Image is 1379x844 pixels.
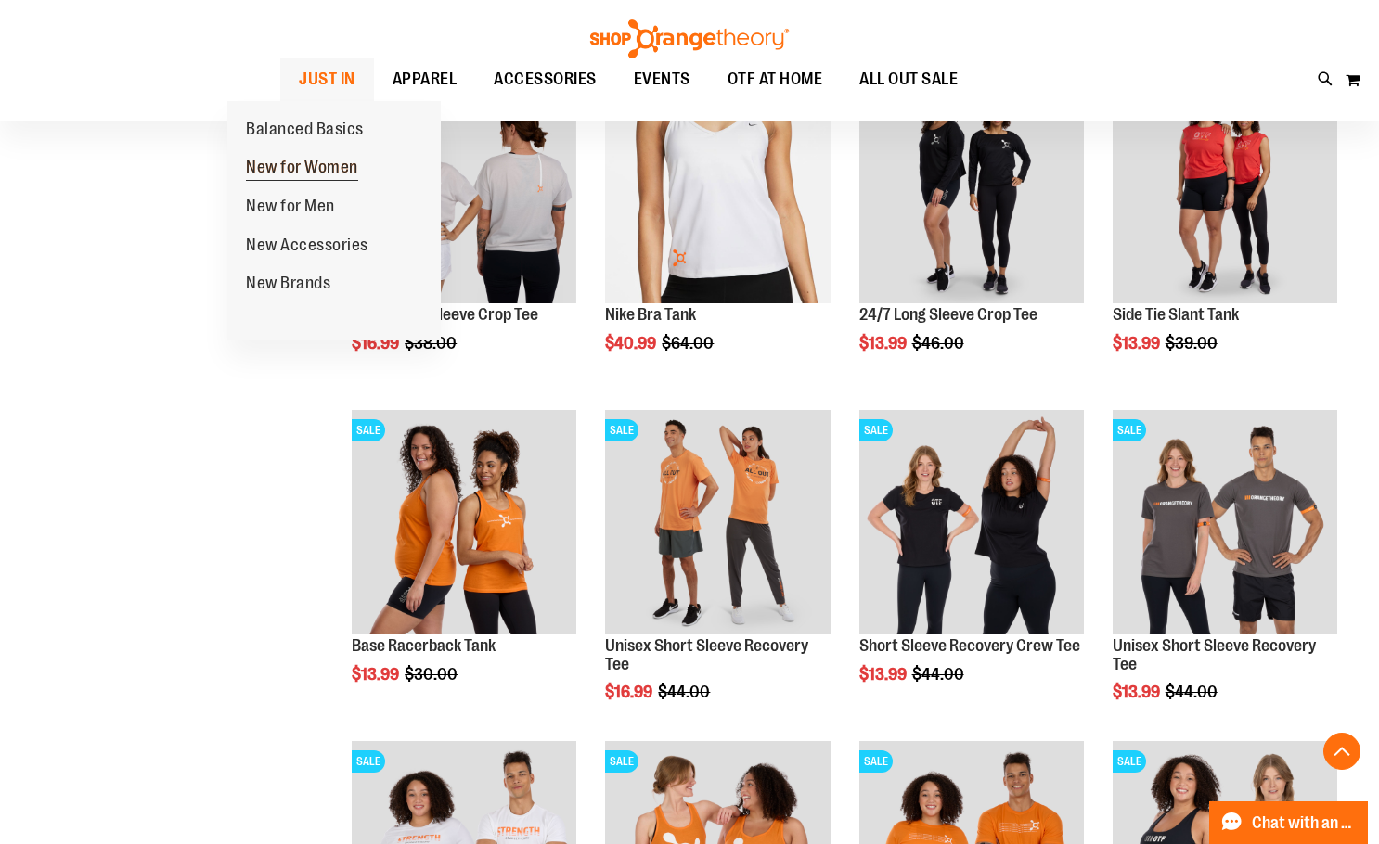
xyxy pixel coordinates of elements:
[859,79,1084,303] img: 24/7 Long Sleeve Crop Tee
[859,79,1084,306] a: 24/7 Long Sleeve Crop TeeSALE
[859,305,1037,324] a: 24/7 Long Sleeve Crop Tee
[605,410,830,637] a: Unisex Short Sleeve Recovery Tee primary imageSALE
[662,334,716,352] span: $64.00
[605,79,830,303] img: Front facing view of plus Nike Bra Tank
[859,636,1080,655] a: Short Sleeve Recovery Crew Tee
[912,665,967,684] span: $44.00
[912,334,967,352] span: $46.00
[1103,401,1347,749] div: product
[246,236,368,259] span: New Accessories
[352,665,402,684] span: $13.99
[352,79,576,303] img: Main Image of Base Short Sleeve Crop Tee
[246,120,364,143] span: Balanced Basics
[605,305,696,324] a: Nike Bra Tank
[605,750,638,773] span: SALE
[634,58,690,100] span: EVENTS
[605,683,655,701] span: $16.99
[859,419,893,441] span: SALE
[1113,334,1163,352] span: $13.99
[728,58,823,100] span: OTF AT HOME
[1113,683,1163,701] span: $13.99
[1323,733,1360,770] button: Back To Top
[859,665,909,684] span: $13.99
[405,665,460,684] span: $30.00
[605,636,808,673] a: Unisex Short Sleeve Recovery Tee
[859,334,909,352] span: $13.99
[1113,419,1146,441] span: SALE
[850,70,1093,400] div: product
[352,79,576,306] a: Main Image of Base Short Sleeve Crop TeeSALE
[850,401,1093,731] div: product
[1113,79,1337,303] img: Side Tie Slant Tank
[587,19,792,58] img: Shop Orangetheory
[1166,683,1220,701] span: $44.00
[1209,801,1369,844] button: Chat with an Expert
[1113,750,1146,773] span: SALE
[1252,814,1357,832] span: Chat with an Expert
[1113,410,1337,637] a: Product image for Unisex Short Sleeve Recovery TeeSALE
[605,410,830,634] img: Unisex Short Sleeve Recovery Tee primary image
[352,636,496,655] a: Base Racerback Tank
[1113,305,1239,324] a: Side Tie Slant Tank
[859,410,1084,634] img: Product image for Short Sleeve Recovery Crew Tee
[342,70,586,400] div: product
[246,158,358,181] span: New for Women
[1166,334,1220,352] span: $39.00
[352,410,576,637] a: Base Racerback TankSALE
[246,274,330,297] span: New Brands
[1113,410,1337,634] img: Product image for Unisex Short Sleeve Recovery Tee
[596,70,839,400] div: product
[494,58,597,100] span: ACCESSORIES
[658,683,713,701] span: $44.00
[352,334,402,352] span: $16.99
[352,410,576,634] img: Base Racerback Tank
[1113,79,1337,306] a: Side Tie Slant TankSALE
[1103,70,1347,400] div: product
[1113,636,1316,673] a: Unisex Short Sleeve Recovery Tee
[352,419,385,441] span: SALE
[859,58,958,100] span: ALL OUT SALE
[605,419,638,441] span: SALE
[393,58,458,100] span: APPAREL
[352,750,385,773] span: SALE
[859,750,893,773] span: SALE
[605,79,830,306] a: Front facing view of plus Nike Bra TankSALE
[859,410,1084,637] a: Product image for Short Sleeve Recovery Crew TeeSALE
[342,401,586,731] div: product
[246,197,335,220] span: New for Men
[596,401,839,749] div: product
[299,58,355,100] span: JUST IN
[405,334,459,352] span: $38.00
[605,334,659,352] span: $40.99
